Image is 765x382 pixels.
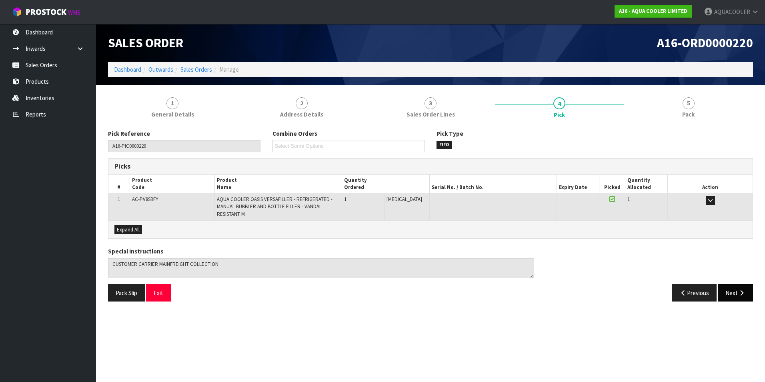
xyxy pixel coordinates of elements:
span: 1 [344,196,346,203]
span: 4 [553,97,565,109]
th: Product Code [130,175,214,193]
th: Quantity Allocated [625,175,668,193]
span: Sales Order [108,35,183,51]
span: Picked [604,184,621,191]
span: Pick [108,123,753,308]
img: cube-alt.png [12,7,22,17]
label: Combine Orders [272,129,317,138]
button: Exit [146,284,171,302]
span: 1 [627,196,630,203]
h3: Picks [114,163,425,170]
button: Pack Slip [108,284,145,302]
a: Dashboard [114,66,141,73]
th: Serial No. / Batch No. [429,175,557,193]
a: Sales Orders [180,66,212,73]
span: Pick [554,111,565,119]
label: Pick Type [437,129,463,138]
button: Next [718,284,753,302]
span: AQUACOOLER [714,8,750,16]
span: 2 [296,97,308,109]
span: Sales Order Lines [407,110,455,119]
span: [MEDICAL_DATA] [387,196,422,203]
span: Manage [219,66,239,73]
span: 1 [166,97,178,109]
th: # [108,175,130,193]
span: AC-PV8SBFY [132,196,158,203]
span: FIFO [437,141,452,149]
label: Special Instructions [108,247,163,255]
span: Address Details [280,110,323,119]
span: ProStock [26,7,66,17]
span: AQUA COOLER OASIS VERSAFILLER - REFRIGERATED - MANUAL BUBBLER AND BOTTLE FILLER - VANDAL RESISTANT M [217,196,332,217]
span: 1 [118,196,120,203]
small: WMS [68,9,80,16]
button: Expand All [114,225,142,235]
th: Expiry Date [557,175,599,193]
th: Action [668,175,753,193]
label: Pick Reference [108,129,150,138]
span: Pack [682,110,695,119]
span: A16-ORD0000220 [657,35,753,51]
span: General Details [151,110,194,119]
th: Quantity Ordered [342,175,430,193]
span: 5 [683,97,695,109]
button: Previous [672,284,717,302]
a: Outwards [148,66,173,73]
span: 3 [425,97,437,109]
span: Expand All [117,226,140,233]
th: Product Name [214,175,342,193]
strong: A16 - AQUA COOLER LIMITED [619,8,687,14]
